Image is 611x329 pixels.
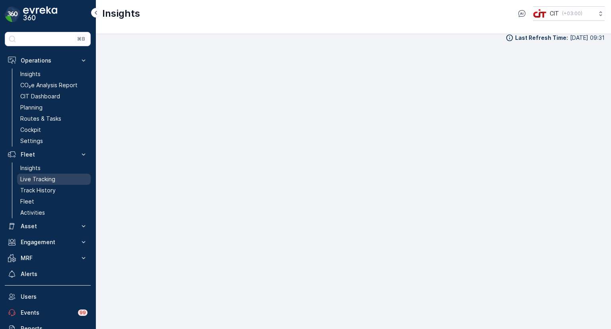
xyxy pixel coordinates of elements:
p: Users [21,293,88,301]
a: Events99 [5,305,91,321]
p: [DATE] 09:31 [570,34,605,42]
a: Live Tracking [17,174,91,185]
a: CIT Dashboard [17,91,91,102]
p: Routes & Tasks [20,115,61,123]
button: CIT(+03:00) [533,6,605,21]
a: Fleet [17,196,91,207]
p: CO₂e Analysis Report [20,81,78,89]
p: CIT Dashboard [20,92,60,100]
p: Cockpit [20,126,41,134]
p: Operations [21,57,75,65]
p: Planning [20,104,43,112]
p: Fleet [20,198,34,206]
p: Fleet [21,151,75,159]
a: Cockpit [17,124,91,135]
button: Asset [5,218,91,234]
button: Fleet [5,147,91,163]
p: Settings [20,137,43,145]
p: CIT [550,10,559,18]
a: Insights [17,163,91,174]
p: Insights [20,70,41,78]
p: ( +03:00 ) [562,10,582,17]
p: Insights [102,7,140,20]
p: Alerts [21,270,88,278]
p: Asset [21,222,75,230]
p: Insights [20,164,41,172]
img: cit-logo_pOk6rL0.png [533,9,547,18]
a: Planning [17,102,91,113]
p: Activities [20,209,45,217]
a: CO₂e Analysis Report [17,80,91,91]
p: ⌘B [77,36,85,42]
a: Activities [17,207,91,218]
p: Track History [20,186,56,194]
p: Events [21,309,73,317]
a: Users [5,289,91,305]
p: MRF [21,254,75,262]
p: 99 [80,309,86,316]
p: Last Refresh Time : [515,34,568,42]
button: Operations [5,53,91,69]
p: Live Tracking [20,175,55,183]
button: Engagement [5,234,91,250]
a: Routes & Tasks [17,113,91,124]
a: Alerts [5,266,91,282]
a: Insights [17,69,91,80]
img: logo_dark-DEwI_e13.png [23,6,57,22]
a: Track History [17,185,91,196]
img: logo [5,6,21,22]
button: MRF [5,250,91,266]
p: Engagement [21,238,75,246]
a: Settings [17,135,91,147]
